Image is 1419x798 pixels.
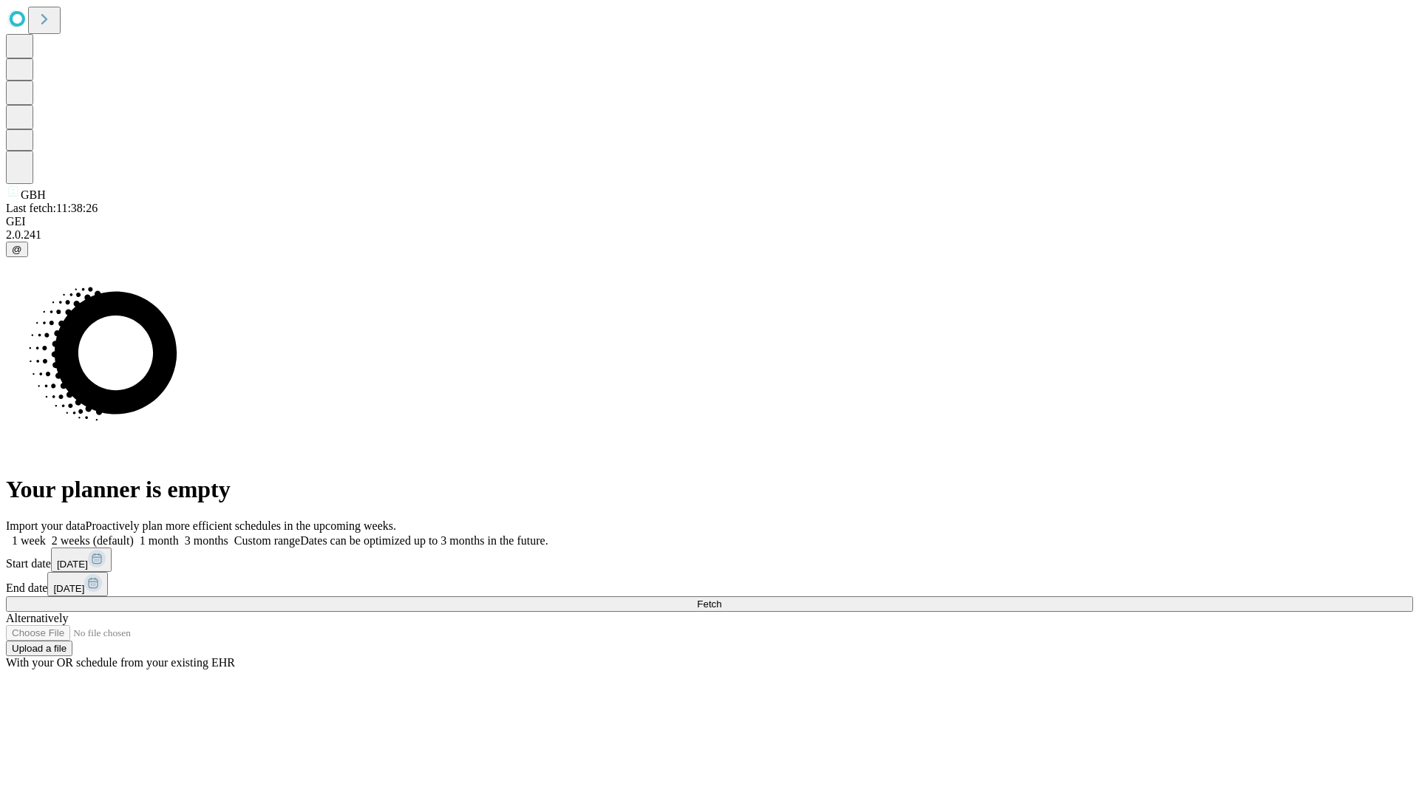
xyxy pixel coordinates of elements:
[6,476,1413,503] h1: Your planner is empty
[12,244,22,255] span: @
[234,534,300,547] span: Custom range
[52,534,134,547] span: 2 weeks (default)
[6,242,28,257] button: @
[6,202,98,214] span: Last fetch: 11:38:26
[300,534,548,547] span: Dates can be optimized up to 3 months in the future.
[6,656,235,669] span: With your OR schedule from your existing EHR
[21,188,46,201] span: GBH
[47,572,108,596] button: [DATE]
[12,534,46,547] span: 1 week
[6,596,1413,612] button: Fetch
[57,559,88,570] span: [DATE]
[53,583,84,594] span: [DATE]
[6,572,1413,596] div: End date
[51,548,112,572] button: [DATE]
[6,519,86,532] span: Import your data
[6,641,72,656] button: Upload a file
[86,519,396,532] span: Proactively plan more efficient schedules in the upcoming weeks.
[140,534,179,547] span: 1 month
[185,534,228,547] span: 3 months
[6,548,1413,572] div: Start date
[697,598,721,610] span: Fetch
[6,228,1413,242] div: 2.0.241
[6,612,68,624] span: Alternatively
[6,215,1413,228] div: GEI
